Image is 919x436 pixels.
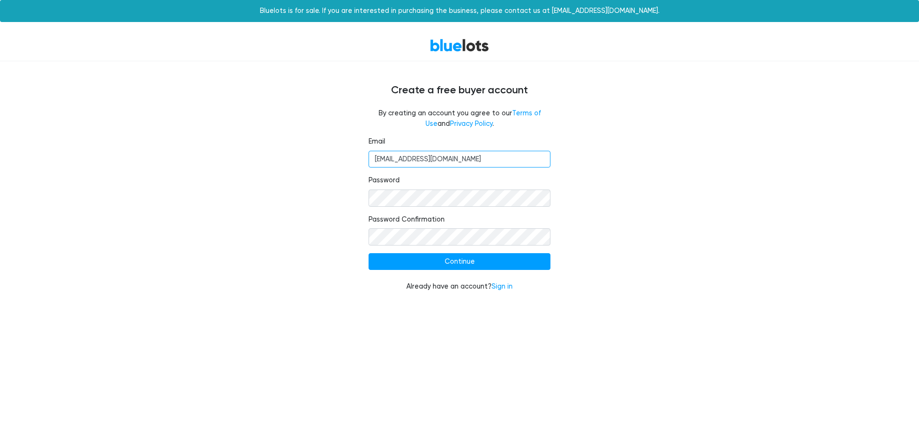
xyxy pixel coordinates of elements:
[369,136,385,147] label: Email
[369,281,550,292] div: Already have an account?
[430,38,489,52] a: BlueLots
[426,109,541,128] a: Terms of Use
[492,282,513,291] a: Sign in
[450,120,493,128] a: Privacy Policy
[369,253,550,270] input: Continue
[172,84,747,97] h4: Create a free buyer account
[369,175,400,186] label: Password
[369,151,550,168] input: Email
[369,214,445,225] label: Password Confirmation
[369,108,550,129] fieldset: By creating an account you agree to our and .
